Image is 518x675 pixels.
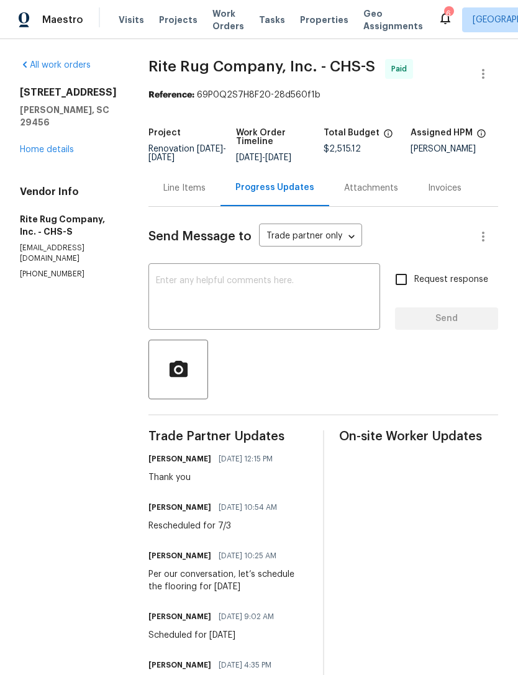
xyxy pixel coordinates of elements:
[148,145,226,162] span: Renovation
[219,501,277,514] span: [DATE] 10:54 AM
[20,243,119,264] p: [EMAIL_ADDRESS][DOMAIN_NAME]
[20,269,119,279] p: [PHONE_NUMBER]
[219,550,276,562] span: [DATE] 10:25 AM
[20,186,119,198] h4: Vendor Info
[219,659,271,671] span: [DATE] 4:35 PM
[148,230,252,243] span: Send Message to
[148,471,280,484] div: Thank you
[119,14,144,26] span: Visits
[148,59,375,74] span: Rite Rug Company, Inc. - CHS-S
[20,86,119,99] h2: [STREET_ADDRESS]
[235,181,314,194] div: Progress Updates
[148,659,211,671] h6: [PERSON_NAME]
[148,568,307,593] div: Per our conversation, let’s schedule the flooring for [DATE]
[339,430,498,443] span: On-site Worker Updates
[20,104,119,129] h5: [PERSON_NAME], SC 29456
[476,129,486,145] span: The hpm assigned to this work order.
[236,129,324,146] h5: Work Order Timeline
[148,129,181,137] h5: Project
[148,153,175,162] span: [DATE]
[148,430,307,443] span: Trade Partner Updates
[148,610,211,623] h6: [PERSON_NAME]
[300,14,348,26] span: Properties
[411,145,498,153] div: [PERSON_NAME]
[148,89,498,101] div: 69P0Q2S7H8F20-28d560f1b
[383,129,393,145] span: The total cost of line items that have been proposed by Opendoor. This sum includes line items th...
[324,145,361,153] span: $2,515.12
[148,550,211,562] h6: [PERSON_NAME]
[42,14,83,26] span: Maestro
[259,227,362,247] div: Trade partner only
[444,7,453,20] div: 6
[148,520,284,532] div: Rescheduled for 7/3
[148,501,211,514] h6: [PERSON_NAME]
[428,182,461,194] div: Invoices
[411,129,473,137] h5: Assigned HPM
[236,153,262,162] span: [DATE]
[265,153,291,162] span: [DATE]
[20,145,74,154] a: Home details
[20,213,119,238] h5: Rite Rug Company, Inc. - CHS-S
[259,16,285,24] span: Tasks
[148,453,211,465] h6: [PERSON_NAME]
[148,629,281,641] div: Scheduled for [DATE]
[197,145,223,153] span: [DATE]
[363,7,423,32] span: Geo Assignments
[236,153,291,162] span: -
[324,129,379,137] h5: Total Budget
[414,273,488,286] span: Request response
[148,145,226,162] span: -
[219,610,274,623] span: [DATE] 9:02 AM
[163,182,206,194] div: Line Items
[219,453,273,465] span: [DATE] 12:15 PM
[148,91,194,99] b: Reference:
[159,14,198,26] span: Projects
[212,7,244,32] span: Work Orders
[391,63,412,75] span: Paid
[344,182,398,194] div: Attachments
[20,61,91,70] a: All work orders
